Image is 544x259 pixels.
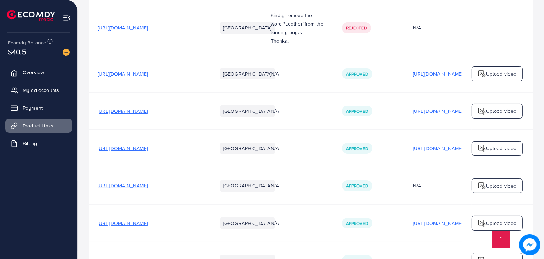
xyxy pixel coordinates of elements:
span: N/A [271,70,279,77]
p: Upload video [486,219,517,227]
span: Approved [346,71,368,77]
p: Upload video [486,144,517,153]
span: [URL][DOMAIN_NAME] [98,182,148,189]
p: Upload video [486,182,517,190]
li: [GEOGRAPHIC_DATA] [220,143,275,154]
div: N/A [413,182,463,189]
span: Overview [23,69,44,76]
a: Billing [5,136,72,150]
a: Product Links [5,119,72,133]
span: $40.5 [8,46,26,57]
span: Approved [346,220,368,226]
p: [URL][DOMAIN_NAME] [413,144,463,153]
span: [URL][DOMAIN_NAME] [98,70,148,77]
span: N/A [271,220,279,227]
span: [URL][DOMAIN_NAME] [98,145,148,152]
p: Upload video [486,107,517,115]
span: Billing [23,140,37,147]
img: menu [63,13,71,22]
span: Payment [23,104,43,111]
span: [URL][DOMAIN_NAME] [98,24,148,31]
span: Approved [346,145,368,151]
div: N/A [413,24,463,31]
a: Overview [5,65,72,79]
li: [GEOGRAPHIC_DATA] [220,68,275,79]
span: N/A [271,145,279,152]
span: My ad accounts [23,87,59,94]
span: Ecomdy Balance [8,39,46,46]
span: Product Links [23,122,53,129]
span: [URL][DOMAIN_NAME] [98,108,148,115]
span: Approved [346,108,368,114]
img: image [63,49,70,56]
p: [URL][DOMAIN_NAME] [413,107,463,115]
span: Approved [346,183,368,189]
img: logo [478,70,486,78]
img: logo [478,182,486,190]
li: [GEOGRAPHIC_DATA] [220,217,275,229]
p: Upload video [486,70,517,78]
img: logo [478,144,486,153]
p: [URL][DOMAIN_NAME] [413,219,463,227]
img: logo [478,107,486,115]
li: [GEOGRAPHIC_DATA] [220,22,275,33]
span: f [305,20,306,27]
span: N/A [271,182,279,189]
p: Kindly remove the word "Leather" rom the landing page. [271,11,325,37]
li: [GEOGRAPHIC_DATA] [220,180,275,191]
img: logo [7,10,55,21]
img: logo [478,219,486,227]
p: Thanks. [271,37,325,45]
span: [URL][DOMAIN_NAME] [98,220,148,227]
span: N/A [271,108,279,115]
a: Payment [5,101,72,115]
img: image [519,234,540,255]
span: Rejected [346,25,367,31]
a: My ad accounts [5,83,72,97]
li: [GEOGRAPHIC_DATA] [220,105,275,117]
p: [URL][DOMAIN_NAME] [413,70,463,78]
